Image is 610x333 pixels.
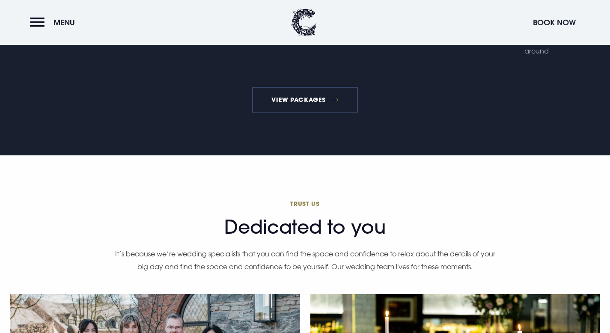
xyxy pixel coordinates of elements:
p: It’s because we’re wedding specialists that you can find the space and confidence to relax about ... [110,247,500,274]
span: Menu [54,18,75,27]
button: Book Now [529,13,580,32]
a: View Packages [252,87,358,113]
span: Trust us [110,199,500,208]
h2: Dedicated to you [110,199,500,238]
button: Menu [30,13,79,32]
img: Clandeboye Lodge [291,9,317,36]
